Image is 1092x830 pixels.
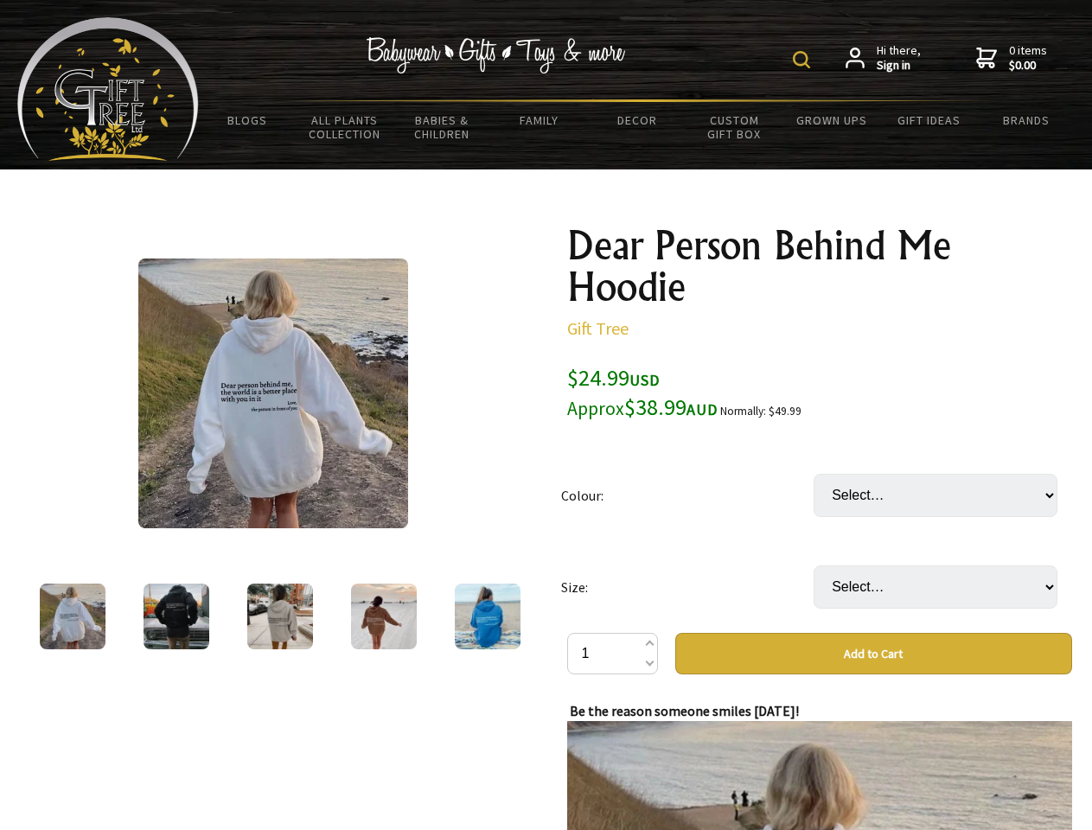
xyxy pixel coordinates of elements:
h1: Dear Person Behind Me Hoodie [567,225,1072,308]
a: Grown Ups [782,102,880,138]
img: Dear Person Behind Me Hoodie [40,584,105,649]
span: $24.99 $38.99 [567,363,718,421]
a: Gift Ideas [880,102,978,138]
a: All Plants Collection [297,102,394,152]
img: Dear Person Behind Me Hoodie [144,584,209,649]
td: Size: [561,541,814,633]
img: Dear Person Behind Me Hoodie [247,584,313,649]
span: USD [629,370,660,390]
img: Dear Person Behind Me Hoodie [138,259,408,528]
img: Dear Person Behind Me Hoodie [351,584,417,649]
img: Babywear - Gifts - Toys & more [367,37,626,73]
img: Babyware - Gifts - Toys and more... [17,17,199,161]
span: 0 items [1009,42,1047,73]
img: product search [793,51,810,68]
strong: $0.00 [1009,58,1047,73]
button: Add to Cart [675,633,1072,674]
a: Brands [978,102,1076,138]
a: Gift Tree [567,317,629,339]
a: Babies & Children [393,102,491,152]
span: AUD [686,399,718,419]
a: Family [491,102,589,138]
span: Hi there, [877,43,921,73]
img: Dear Person Behind Me Hoodie [455,584,520,649]
a: BLOGS [199,102,297,138]
a: Custom Gift Box [686,102,783,152]
small: Approx [567,397,624,420]
td: Colour: [561,450,814,541]
a: 0 items$0.00 [976,43,1047,73]
a: Decor [588,102,686,138]
strong: Sign in [877,58,921,73]
small: Normally: $49.99 [720,404,801,418]
a: Hi there,Sign in [846,43,921,73]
